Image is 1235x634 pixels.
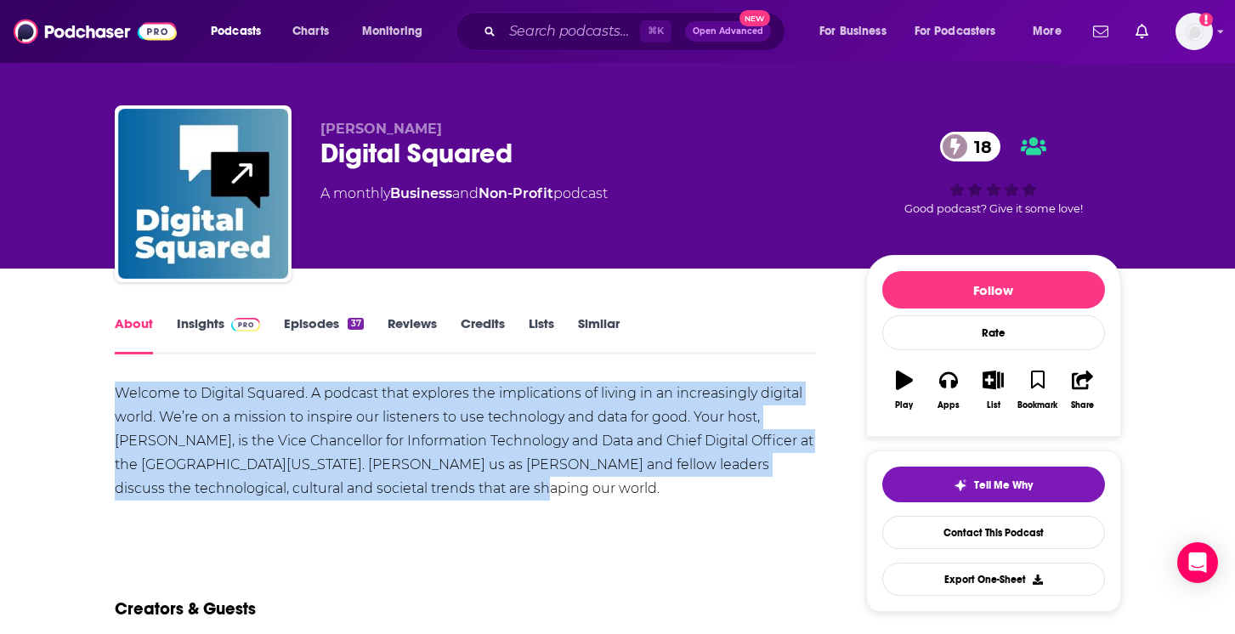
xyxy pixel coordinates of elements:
[1086,17,1115,46] a: Show notifications dropdown
[211,20,261,43] span: Podcasts
[938,400,960,410] div: Apps
[1176,13,1213,50] img: User Profile
[640,20,671,42] span: ⌘ K
[882,516,1105,549] a: Contact This Podcast
[502,18,640,45] input: Search podcasts, credits, & more...
[362,20,422,43] span: Monitoring
[529,315,554,354] a: Lists
[819,20,887,43] span: For Business
[882,315,1105,350] div: Rate
[1176,13,1213,50] span: Logged in as khanusik
[115,315,153,354] a: About
[866,121,1121,226] div: 18Good podcast? Give it some love!
[115,598,256,620] h2: Creators & Guests
[882,271,1105,309] button: Follow
[292,20,329,43] span: Charts
[882,359,926,421] button: Play
[115,382,816,501] div: Welcome to Digital Squared. A podcast that explores the implications of living in an increasingly...
[348,318,363,330] div: 37
[390,185,452,201] a: Business
[1033,20,1062,43] span: More
[987,400,1000,410] div: List
[974,478,1033,492] span: Tell Me Why
[284,315,363,354] a: Episodes37
[320,121,442,137] span: [PERSON_NAME]
[940,132,1000,161] a: 18
[1199,13,1213,26] svg: Add a profile image
[14,15,177,48] img: Podchaser - Follow, Share and Rate Podcasts
[281,18,339,45] a: Charts
[904,202,1083,215] span: Good podcast? Give it some love!
[1071,400,1094,410] div: Share
[957,132,1000,161] span: 18
[350,18,445,45] button: open menu
[1016,359,1060,421] button: Bookmark
[118,109,288,279] img: Digital Squared
[895,400,913,410] div: Play
[693,27,763,36] span: Open Advanced
[1177,542,1218,583] div: Open Intercom Messenger
[578,315,620,354] a: Similar
[685,21,771,42] button: Open AdvancedNew
[388,315,437,354] a: Reviews
[1129,17,1155,46] a: Show notifications dropdown
[904,18,1021,45] button: open menu
[1017,400,1057,410] div: Bookmark
[199,18,283,45] button: open menu
[807,18,908,45] button: open menu
[1021,18,1083,45] button: open menu
[882,467,1105,502] button: tell me why sparkleTell Me Why
[472,12,802,51] div: Search podcasts, credits, & more...
[320,184,608,204] div: A monthly podcast
[954,478,967,492] img: tell me why sparkle
[231,318,261,331] img: Podchaser Pro
[1060,359,1104,421] button: Share
[461,315,505,354] a: Credits
[739,10,770,26] span: New
[452,185,479,201] span: and
[882,563,1105,596] button: Export One-Sheet
[971,359,1015,421] button: List
[177,315,261,354] a: InsightsPodchaser Pro
[926,359,971,421] button: Apps
[479,185,553,201] a: Non-Profit
[1176,13,1213,50] button: Show profile menu
[915,20,996,43] span: For Podcasters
